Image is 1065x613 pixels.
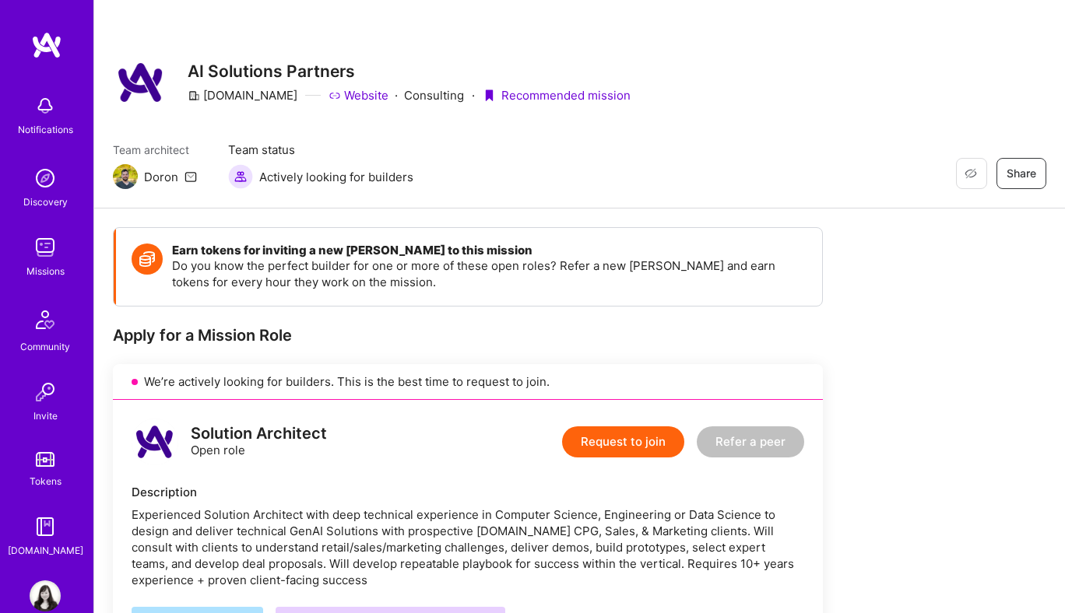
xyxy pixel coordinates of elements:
[26,580,65,611] a: User Avatar
[191,426,327,442] div: Solution Architect
[483,89,495,102] i: icon PurpleRibbon
[228,142,413,158] span: Team status
[329,87,464,103] div: Consulting
[697,426,804,457] button: Refer a peer
[132,484,804,500] div: Description
[23,194,68,210] div: Discovery
[30,473,62,489] div: Tokens
[30,90,61,121] img: bell
[188,87,297,103] div: [DOMAIN_NAME]
[185,170,197,183] i: icon Mail
[132,243,163,275] img: Token icon
[965,167,977,180] i: icon EyeClosed
[30,580,61,611] img: User Avatar
[26,301,64,338] img: Community
[30,511,61,542] img: guide book
[259,169,413,185] span: Actively looking for builders
[188,61,631,81] h3: AI Solutions Partners
[113,54,169,110] img: Company Logo
[472,87,475,103] div: ·
[113,142,197,158] span: Team architect
[36,452,54,467] img: tokens
[26,263,65,279] div: Missions
[132,419,178,465] img: logo
[562,426,684,457] button: Request to join
[30,232,61,263] img: teamwork
[228,164,253,189] img: Actively looking for builders
[132,506,804,588] div: Experienced Solution Architect with deep technical experience in Computer Science, Engineering or...
[329,87,388,103] a: Website
[191,426,327,458] div: Open role
[144,169,178,185] div: Doron
[188,89,200,102] i: icon CompanyGray
[20,338,70,355] div: Community
[483,87,631,103] div: Recommended mission
[996,158,1046,189] button: Share
[33,408,58,424] div: Invite
[113,325,823,345] div: Apply for a Mission Role
[113,364,823,400] div: We’re actively looking for builders. This is the best time to request to join.
[113,164,138,189] img: Team Architect
[18,121,73,138] div: Notifications
[31,31,62,59] img: logo
[30,163,61,194] img: discovery
[8,542,83,559] div: [DOMAIN_NAME]
[30,377,61,408] img: Invite
[1007,166,1036,181] span: Share
[395,87,398,103] div: ·
[172,243,807,257] h4: Earn tokens for inviting a new [PERSON_NAME] to this mission
[172,257,807,290] p: Do you know the perfect builder for one or more of these open roles? Refer a new [PERSON_NAME] an...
